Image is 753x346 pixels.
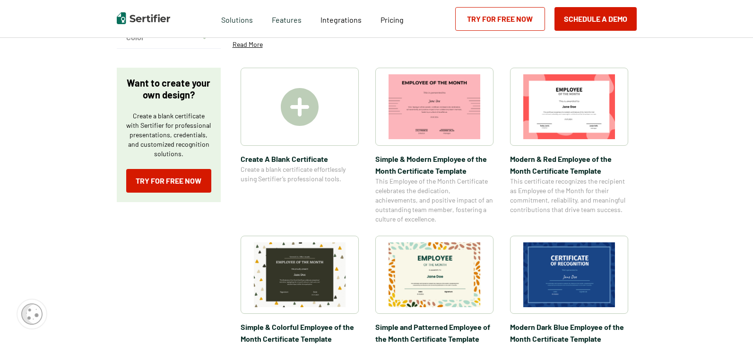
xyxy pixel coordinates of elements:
img: Cookie Popup Icon [21,303,43,325]
span: Simple & Colorful Employee of the Month Certificate Template [241,321,359,345]
p: Read More [233,40,263,49]
a: Integrations [320,13,362,25]
span: Solutions [221,13,253,25]
img: Modern Dark Blue Employee of the Month Certificate Template [523,242,615,307]
img: Simple & Colorful Employee of the Month Certificate Template [254,242,346,307]
a: Simple & Modern Employee of the Month Certificate TemplateSimple & Modern Employee of the Month C... [375,68,493,224]
span: Pricing [381,15,404,24]
a: Try for Free Now [455,7,545,31]
a: Modern & Red Employee of the Month Certificate TemplateModern & Red Employee of the Month Certifi... [510,68,628,224]
a: Try for Free Now [126,169,211,193]
p: Want to create your own design? [126,77,211,101]
span: Simple and Patterned Employee of the Month Certificate Template [375,321,493,345]
span: This Employee of the Month Certificate celebrates the dedication, achievements, and positive impa... [375,177,493,224]
img: Simple and Patterned Employee of the Month Certificate Template [389,242,480,307]
a: Pricing [381,13,404,25]
img: Sertifier | Digital Credentialing Platform [117,12,170,24]
img: Simple & Modern Employee of the Month Certificate Template [389,74,480,139]
p: Create a blank certificate with Sertifier for professional presentations, credentials, and custom... [126,111,211,159]
span: This certificate recognizes the recipient as Employee of the Month for their commitment, reliabil... [510,177,628,214]
span: Integrations [320,15,362,24]
img: Create A Blank Certificate [281,88,319,126]
span: Create a blank certificate effortlessly using Sertifier’s professional tools. [241,165,359,184]
img: Modern & Red Employee of the Month Certificate Template [523,74,615,139]
span: Create A Blank Certificate [241,153,359,165]
button: Schedule a Demo [554,7,637,31]
iframe: Chat Widget [706,301,753,346]
span: Features [272,13,302,25]
span: Modern Dark Blue Employee of the Month Certificate Template [510,321,628,345]
span: Modern & Red Employee of the Month Certificate Template [510,153,628,177]
span: Simple & Modern Employee of the Month Certificate Template [375,153,493,177]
